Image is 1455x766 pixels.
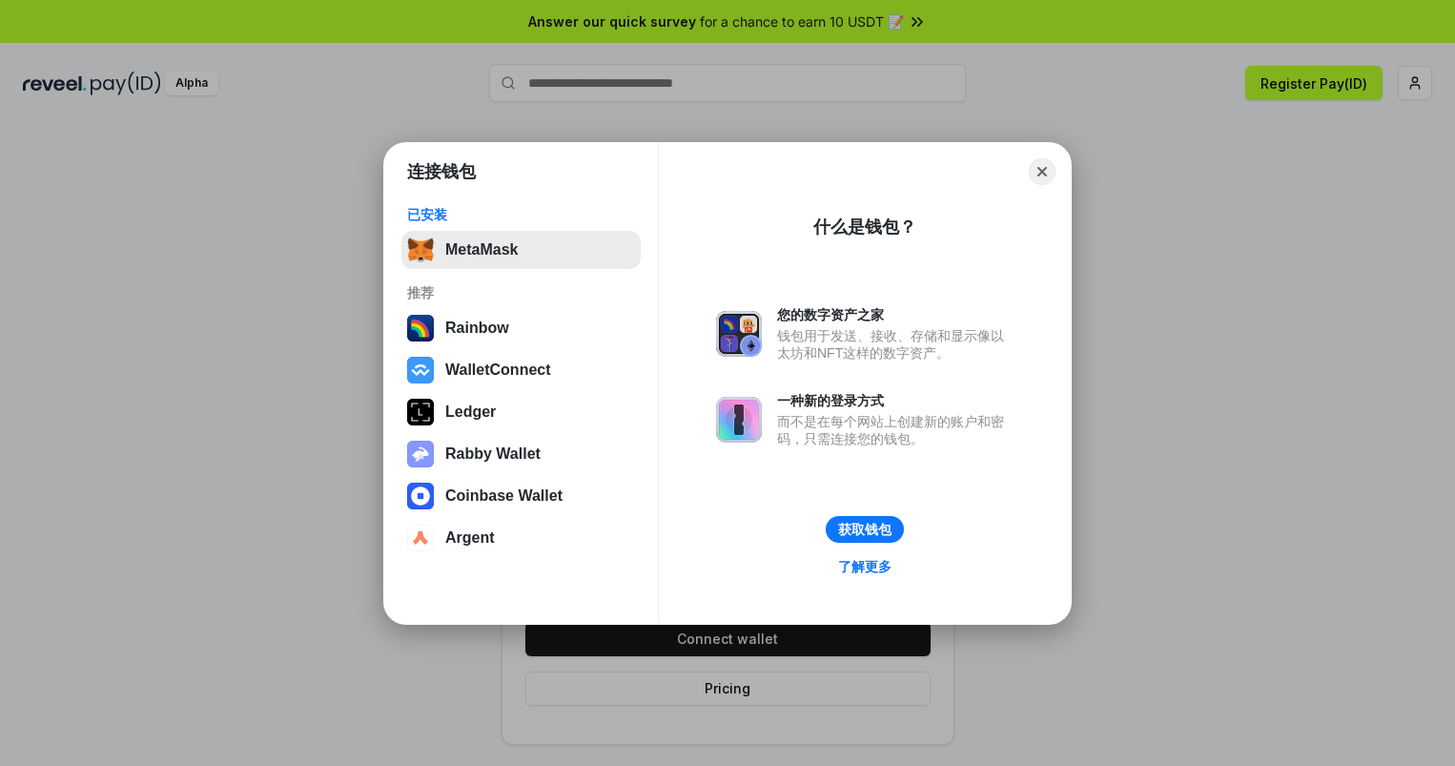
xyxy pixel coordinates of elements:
img: svg+xml,%3Csvg%20fill%3D%22none%22%20height%3D%2233%22%20viewBox%3D%220%200%2035%2033%22%20width%... [407,237,434,263]
button: Rabby Wallet [401,435,641,473]
div: 已安装 [407,206,635,223]
div: Ledger [445,404,496,421]
div: WalletConnect [445,362,551,379]
div: 钱包用于发送、接收、存储和显示像以太坊和NFT这样的数字资产。 [777,327,1014,362]
div: MetaMask [445,241,518,259]
button: Close [1029,158,1055,185]
a: 了解更多 [827,554,903,579]
button: Rainbow [401,309,641,347]
img: svg+xml,%3Csvg%20xmlns%3D%22http%3A%2F%2Fwww.w3.org%2F2000%2Fsvg%22%20fill%3D%22none%22%20viewBox... [407,441,434,467]
div: 您的数字资产之家 [777,306,1014,323]
div: 而不是在每个网站上创建新的账户和密码，只需连接您的钱包。 [777,413,1014,447]
img: svg+xml,%3Csvg%20width%3D%22120%22%20height%3D%22120%22%20viewBox%3D%220%200%20120%20120%22%20fil... [407,315,434,342]
div: 获取钱包 [838,521,891,538]
h1: 连接钱包 [407,160,476,183]
img: svg+xml,%3Csvg%20width%3D%2228%22%20height%3D%2228%22%20viewBox%3D%220%200%2028%2028%22%20fill%3D... [407,483,434,509]
div: Rainbow [445,320,509,337]
img: svg+xml,%3Csvg%20width%3D%2228%22%20height%3D%2228%22%20viewBox%3D%220%200%2028%2028%22%20fill%3D... [407,357,434,383]
button: WalletConnect [401,351,641,389]
button: MetaMask [401,231,641,269]
div: Rabby Wallet [445,445,541,463]
div: 什么是钱包？ [813,216,916,238]
button: 获取钱包 [826,516,904,543]
img: svg+xml,%3Csvg%20xmlns%3D%22http%3A%2F%2Fwww.w3.org%2F2000%2Fsvg%22%20fill%3D%22none%22%20viewBox... [716,311,762,357]
div: 推荐 [407,284,635,301]
div: 了解更多 [838,558,891,575]
div: Coinbase Wallet [445,487,563,505]
img: svg+xml,%3Csvg%20xmlns%3D%22http%3A%2F%2Fwww.w3.org%2F2000%2Fsvg%22%20fill%3D%22none%22%20viewBox... [716,397,762,443]
img: svg+xml,%3Csvg%20xmlns%3D%22http%3A%2F%2Fwww.w3.org%2F2000%2Fsvg%22%20width%3D%2228%22%20height%3... [407,399,434,425]
div: Argent [445,529,495,547]
div: 一种新的登录方式 [777,392,1014,409]
button: Coinbase Wallet [401,477,641,515]
img: svg+xml,%3Csvg%20width%3D%2228%22%20height%3D%2228%22%20viewBox%3D%220%200%2028%2028%22%20fill%3D... [407,525,434,551]
button: Argent [401,519,641,557]
button: Ledger [401,393,641,431]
